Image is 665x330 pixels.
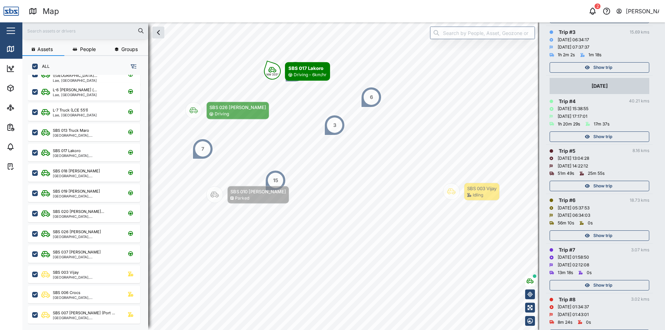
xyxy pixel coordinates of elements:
[18,143,40,151] div: Alarms
[558,155,589,162] div: [DATE] 13:04:28
[53,107,88,113] div: L-7 Truck (LCE 551)
[467,185,496,192] div: SBS 003 Vijay
[28,75,148,324] div: grid
[558,52,575,58] div: 1h 2m 2s
[586,319,591,326] div: 0s
[53,188,100,194] div: SBS 019 [PERSON_NAME]
[53,290,80,296] div: SBS 006 Crocs
[27,26,144,36] input: Search assets or drivers
[53,249,101,255] div: SBS 037 [PERSON_NAME]
[53,275,120,279] div: [GEOGRAPHIC_DATA], [GEOGRAPHIC_DATA]
[558,106,588,112] div: [DATE] 15:38:55
[18,45,34,53] div: Map
[630,29,649,36] div: 15.69 kms
[550,181,649,191] button: Show trip
[588,52,601,58] div: 1m 18s
[559,296,575,303] div: Trip # 8
[550,230,649,241] button: Show trip
[53,128,89,134] div: SBS 013 Truck Maro
[266,73,279,76] div: NW 333°
[53,113,97,117] div: Lae, [GEOGRAPHIC_DATA]
[616,6,659,16] button: [PERSON_NAME]
[626,7,659,16] div: [PERSON_NAME]
[285,61,306,82] div: Map marker
[629,98,649,105] div: 40.21 kms
[53,316,120,320] div: [GEOGRAPHIC_DATA], [GEOGRAPHIC_DATA]
[230,188,286,195] div: SBS 010 [PERSON_NAME]
[53,87,97,93] div: L-6 [PERSON_NAME] (...
[558,205,589,211] div: [DATE] 05:37:53
[558,304,589,310] div: [DATE] 01:34:37
[201,145,204,153] div: 7
[559,28,575,36] div: Trip # 3
[558,121,580,128] div: 1h 20m 29s
[235,195,249,202] div: Parked
[558,270,573,276] div: 13m 18s
[558,37,589,43] div: [DATE] 06:34:17
[558,44,589,51] div: [DATE] 07:37:37
[558,170,574,177] div: 51m 49s
[53,168,100,174] div: SBS 018 [PERSON_NAME]
[288,65,327,72] div: SBS 017 Lakoro
[558,113,587,120] div: [DATE] 17:17:01
[559,196,575,204] div: Trip # 6
[587,270,592,276] div: 0s
[53,296,120,299] div: [GEOGRAPHIC_DATA], [GEOGRAPHIC_DATA]
[53,154,120,157] div: [GEOGRAPHIC_DATA], [GEOGRAPHIC_DATA]
[185,102,269,120] div: Map marker
[593,63,612,72] span: Show trip
[264,62,330,81] div: Map marker
[18,84,40,92] div: Assets
[265,170,286,191] div: Map marker
[53,79,120,82] div: Lae, [GEOGRAPHIC_DATA]
[592,82,608,90] div: [DATE]
[558,262,589,268] div: [DATE] 02:12:08
[558,311,589,318] div: [DATE] 01:43:01
[630,197,649,204] div: 18.73 kms
[18,163,37,170] div: Tasks
[324,115,345,136] div: Map marker
[558,319,572,326] div: 8m 24s
[558,163,588,170] div: [DATE] 14:22:12
[550,131,649,142] button: Show trip
[593,132,612,142] span: Show trip
[22,22,665,330] canvas: Map
[3,3,19,19] img: Main Logo
[631,247,649,253] div: 3.07 kms
[593,280,612,290] span: Show trip
[559,147,575,155] div: Trip # 5
[559,98,575,105] div: Trip # 4
[558,212,590,219] div: [DATE] 06:34:03
[594,121,609,128] div: 17m 37s
[53,194,120,198] div: [GEOGRAPHIC_DATA], [GEOGRAPHIC_DATA]
[53,148,81,154] div: SBS 017 Lakoro
[294,72,327,78] div: Driving - 6km/hr
[273,177,278,184] div: 15
[18,65,50,72] div: Dashboard
[53,215,120,218] div: [GEOGRAPHIC_DATA], [GEOGRAPHIC_DATA]
[53,235,120,238] div: [GEOGRAPHIC_DATA], [GEOGRAPHIC_DATA]
[206,186,289,204] div: Map marker
[53,229,101,235] div: SBS 026 [PERSON_NAME]
[53,310,115,316] div: SBS 007 [PERSON_NAME] (Port ...
[80,47,96,52] span: People
[53,174,120,178] div: [GEOGRAPHIC_DATA], [GEOGRAPHIC_DATA]
[593,231,612,241] span: Show trip
[588,220,593,227] div: 0s
[192,138,213,159] div: Map marker
[473,192,483,199] div: Idling
[559,246,575,254] div: Trip # 7
[361,87,382,108] div: Map marker
[37,47,53,52] span: Assets
[53,93,97,96] div: Lae, [GEOGRAPHIC_DATA]
[53,134,120,137] div: [GEOGRAPHIC_DATA], [GEOGRAPHIC_DATA]
[38,64,50,69] label: ALL
[18,123,42,131] div: Reports
[558,220,574,227] div: 56m 10s
[53,255,120,259] div: [GEOGRAPHIC_DATA], [GEOGRAPHIC_DATA]
[430,27,535,39] input: Search by People, Asset, Geozone or Place
[632,148,649,154] div: 8.16 kms
[631,296,649,303] div: 3.02 kms
[550,280,649,290] button: Show trip
[121,47,138,52] span: Groups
